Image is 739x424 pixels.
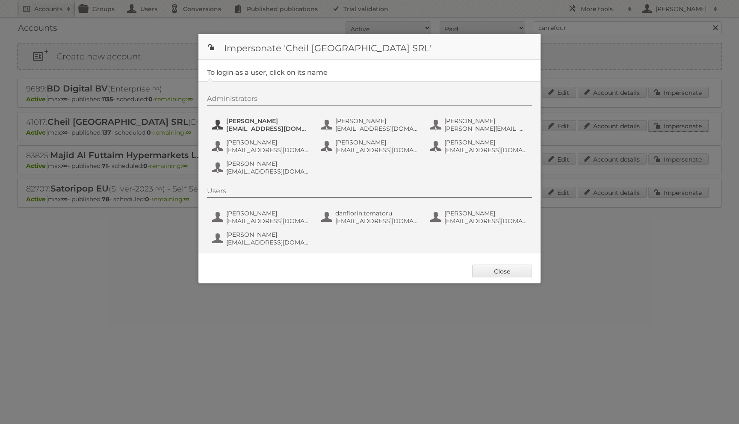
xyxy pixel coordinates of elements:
[211,209,312,226] button: [PERSON_NAME] [EMAIL_ADDRESS][DOMAIN_NAME]
[444,209,527,217] span: [PERSON_NAME]
[429,116,530,133] button: [PERSON_NAME] [PERSON_NAME][EMAIL_ADDRESS][DOMAIN_NAME]
[226,209,309,217] span: [PERSON_NAME]
[444,138,527,146] span: [PERSON_NAME]
[207,187,532,198] div: Users
[226,160,309,168] span: [PERSON_NAME]
[198,34,541,60] h1: Impersonate 'Cheil [GEOGRAPHIC_DATA] SRL'
[207,94,532,106] div: Administrators
[335,146,418,154] span: [EMAIL_ADDRESS][DOMAIN_NAME]
[226,231,309,238] span: [PERSON_NAME]
[226,125,309,132] span: [EMAIL_ADDRESS][DOMAIN_NAME]
[320,116,421,133] button: [PERSON_NAME] [EMAIL_ADDRESS][DOMAIN_NAME]
[335,125,418,132] span: [EMAIL_ADDRESS][DOMAIN_NAME]
[226,146,309,154] span: [EMAIL_ADDRESS][DOMAIN_NAME]
[444,146,527,154] span: [EMAIL_ADDRESS][DOMAIN_NAME]
[211,138,312,155] button: [PERSON_NAME] [EMAIL_ADDRESS][DOMAIN_NAME]
[226,138,309,146] span: [PERSON_NAME]
[429,209,530,226] button: [PERSON_NAME] [EMAIL_ADDRESS][DOMAIN_NAME]
[444,117,527,125] span: [PERSON_NAME]
[226,238,309,246] span: [EMAIL_ADDRESS][DOMAIN_NAME]
[211,116,312,133] button: [PERSON_NAME] [EMAIL_ADDRESS][DOMAIN_NAME]
[207,68,328,77] legend: To login as a user, click on its name
[335,217,418,225] span: [EMAIL_ADDRESS][DOMAIN_NAME]
[320,209,421,226] button: danflorin.tematoru [EMAIL_ADDRESS][DOMAIN_NAME]
[211,159,312,176] button: [PERSON_NAME] [EMAIL_ADDRESS][DOMAIN_NAME]
[226,117,309,125] span: [PERSON_NAME]
[444,217,527,225] span: [EMAIL_ADDRESS][DOMAIN_NAME]
[320,138,421,155] button: [PERSON_NAME] [EMAIL_ADDRESS][DOMAIN_NAME]
[429,138,530,155] button: [PERSON_NAME] [EMAIL_ADDRESS][DOMAIN_NAME]
[226,217,309,225] span: [EMAIL_ADDRESS][DOMAIN_NAME]
[444,125,527,132] span: [PERSON_NAME][EMAIL_ADDRESS][DOMAIN_NAME]
[335,138,418,146] span: [PERSON_NAME]
[335,117,418,125] span: [PERSON_NAME]
[472,265,532,277] a: Close
[211,230,312,247] button: [PERSON_NAME] [EMAIL_ADDRESS][DOMAIN_NAME]
[226,168,309,175] span: [EMAIL_ADDRESS][DOMAIN_NAME]
[335,209,418,217] span: danflorin.tematoru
